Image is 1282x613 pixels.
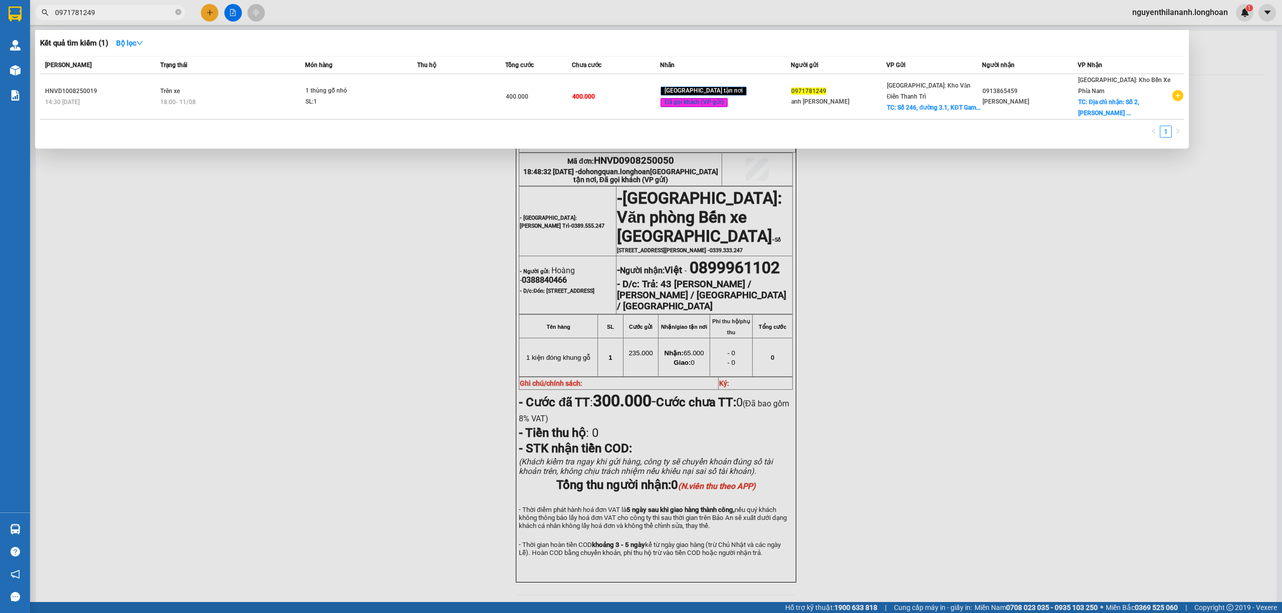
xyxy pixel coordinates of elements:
[1160,126,1172,138] li: 1
[505,62,534,69] span: Tổng cước
[175,8,181,18] span: close-circle
[791,62,818,69] span: Người gửi
[1148,126,1160,138] button: left
[887,82,971,100] span: [GEOGRAPHIC_DATA]: Kho Văn Điển Thanh Trì
[660,62,675,69] span: Nhãn
[10,65,21,76] img: warehouse-icon
[886,62,905,69] span: VP Gửi
[305,97,381,108] div: SL: 1
[982,62,1015,69] span: Người nhận
[11,547,20,556] span: question-circle
[1078,77,1170,95] span: [GEOGRAPHIC_DATA]: Kho Bến Xe Phía Nam
[305,62,333,69] span: Món hàng
[11,592,20,601] span: message
[1078,99,1139,117] span: TC: Địa chỉ nhận: Số 2, [PERSON_NAME] ...
[10,40,21,51] img: warehouse-icon
[55,7,173,18] input: Tìm tên, số ĐT hoặc mã đơn
[42,9,49,16] span: search
[160,88,180,95] span: Trên xe
[1078,62,1102,69] span: VP Nhận
[9,7,22,22] img: logo-vxr
[1172,126,1184,138] li: Next Page
[108,35,151,51] button: Bộ lọcdown
[136,40,143,47] span: down
[45,99,80,106] span: 14:30 [DATE]
[11,569,20,579] span: notification
[506,93,528,100] span: 400.000
[40,38,108,49] h3: Kết quả tìm kiếm ( 1 )
[1148,126,1160,138] li: Previous Page
[572,93,595,100] span: 400.000
[1160,126,1171,137] a: 1
[1172,126,1184,138] button: right
[1151,128,1157,134] span: left
[116,39,143,47] strong: Bộ lọc
[175,9,181,15] span: close-circle
[983,86,1077,97] div: 0913865459
[45,86,157,97] div: HNVD1008250019
[1175,128,1181,134] span: right
[983,97,1077,107] div: [PERSON_NAME]
[10,90,21,101] img: solution-icon
[417,62,436,69] span: Thu hộ
[887,104,981,111] span: TC: Số 246, đường 3.1, KĐT Gam...
[661,87,747,96] span: [GEOGRAPHIC_DATA] tận nơi
[160,99,196,106] span: 18:00 - 11/08
[160,62,187,69] span: Trạng thái
[791,88,826,95] span: 0971781249
[305,86,381,97] div: 1 thùng gỗ nhỏ
[791,97,886,107] div: anh [PERSON_NAME]
[10,524,21,534] img: warehouse-icon
[1172,90,1183,101] span: plus-circle
[661,98,728,107] span: Đã gọi khách (VP gửi)
[572,62,601,69] span: Chưa cước
[45,62,92,69] span: [PERSON_NAME]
